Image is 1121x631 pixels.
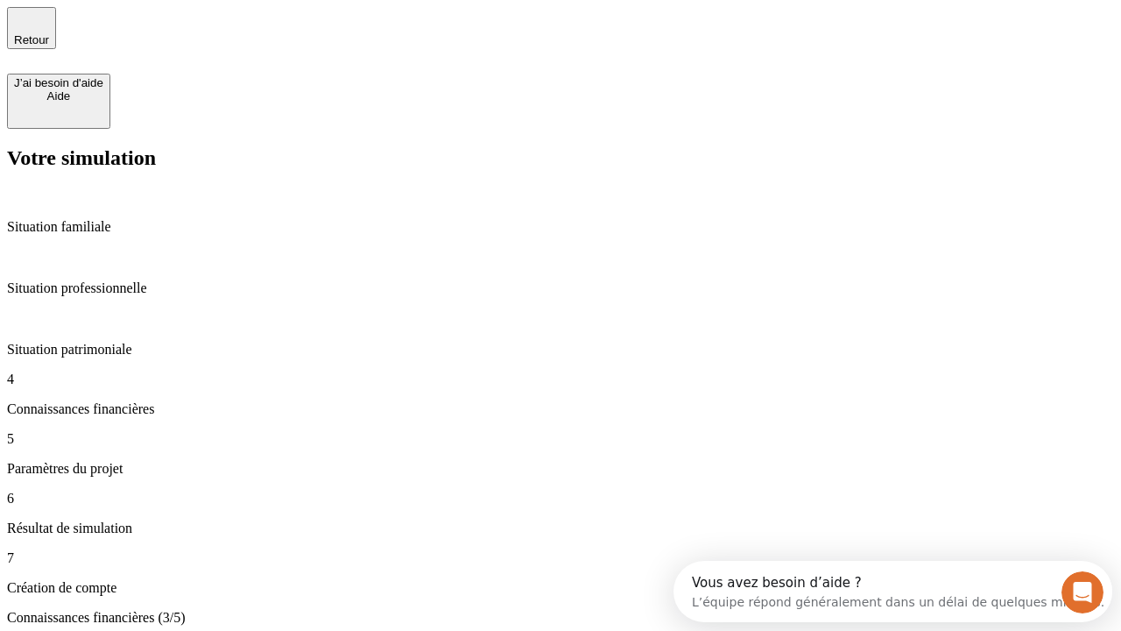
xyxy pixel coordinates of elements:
[7,146,1114,170] h2: Votre simulation
[7,342,1114,358] p: Situation patrimoniale
[14,76,103,89] div: J’ai besoin d'aide
[18,29,431,47] div: L’équipe répond généralement dans un délai de quelques minutes.
[7,74,110,129] button: J’ai besoin d'aideAide
[7,280,1114,296] p: Situation professionnelle
[1061,571,1103,613] iframe: Intercom live chat
[7,550,1114,566] p: 7
[7,372,1114,387] p: 4
[7,7,483,55] div: Ouvrir le Messenger Intercom
[7,219,1114,235] p: Situation familiale
[7,610,1114,626] p: Connaissances financières (3/5)
[7,491,1114,507] p: 6
[7,580,1114,596] p: Création de compte
[7,521,1114,536] p: Résultat de simulation
[7,7,56,49] button: Retour
[18,15,431,29] div: Vous avez besoin d’aide ?
[673,561,1112,622] iframe: Intercom live chat discovery launcher
[7,431,1114,447] p: 5
[7,461,1114,477] p: Paramètres du projet
[14,89,103,103] div: Aide
[14,33,49,46] span: Retour
[7,401,1114,417] p: Connaissances financières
